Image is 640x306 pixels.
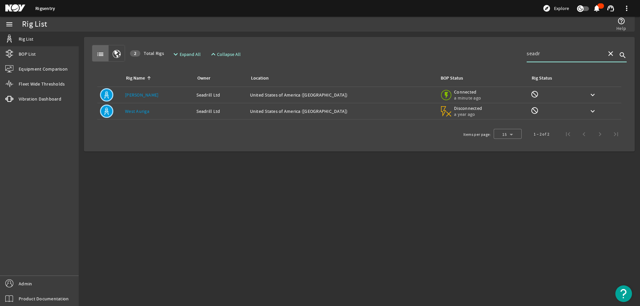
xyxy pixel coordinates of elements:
div: Seadrill Ltd [196,92,244,98]
button: Expand All [169,48,203,60]
mat-icon: menu [5,20,13,28]
button: Explore [540,3,572,14]
mat-icon: keyboard_arrow_down [589,91,597,99]
div: 2 [130,50,140,57]
input: Search... [527,50,601,58]
div: United States of America ([GEOGRAPHIC_DATA]) [250,108,434,115]
span: a minute ago [454,95,482,101]
div: Items per page: [463,131,491,138]
a: Rigsentry [35,5,55,12]
span: Admin [19,280,32,287]
button: more_vert [619,0,635,16]
mat-icon: help_outline [617,17,625,25]
button: Open Resource Center [615,285,632,302]
span: Connected [454,89,482,95]
span: Fleet Wide Thresholds [19,81,65,87]
div: 1 – 2 of 2 [534,131,549,138]
span: Product Documentation [19,295,69,302]
span: a year ago [454,111,482,117]
div: Owner [197,75,210,82]
mat-icon: close [607,50,615,58]
a: [PERSON_NAME] [125,92,158,98]
mat-icon: explore [543,4,551,12]
div: Rig Name [126,75,145,82]
span: Total Rigs [130,50,164,57]
span: Rig List [19,36,33,42]
mat-icon: list [96,50,104,58]
i: search [619,51,627,59]
mat-icon: keyboard_arrow_down [589,107,597,115]
mat-icon: expand_more [172,50,177,58]
span: BOP List [19,51,36,57]
span: Disconnected [454,105,482,111]
span: Help [616,25,626,32]
span: Equipment Comparison [19,66,68,72]
span: Vibration Dashboard [19,96,61,102]
div: Location [251,75,269,82]
span: Explore [554,5,569,12]
mat-icon: Rig Monitoring not available for this rig [531,107,539,115]
div: United States of America ([GEOGRAPHIC_DATA]) [250,92,434,98]
div: Location [250,75,432,82]
div: Seadrill Ltd [196,108,244,115]
mat-icon: notifications [593,4,601,12]
a: West Auriga [125,108,149,114]
div: Rig Name [125,75,188,82]
span: Collapse All [217,51,241,58]
mat-icon: support_agent [607,4,615,12]
mat-icon: Rig Monitoring not available for this rig [531,90,539,98]
button: Collapse All [207,48,244,60]
mat-icon: expand_less [209,50,215,58]
div: BOP Status [441,75,463,82]
div: Rig Status [532,75,552,82]
div: Rig List [22,21,47,28]
div: Owner [196,75,242,82]
span: Expand All [180,51,201,58]
mat-icon: vibration [5,95,13,103]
